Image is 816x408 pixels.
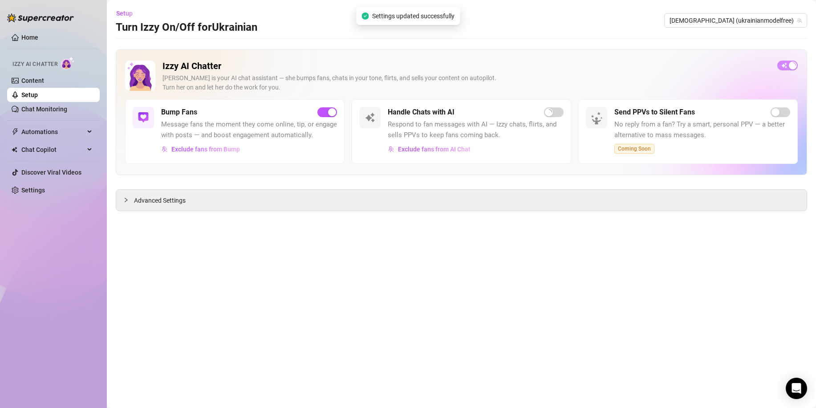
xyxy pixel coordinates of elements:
[161,142,240,156] button: Exclude fans from Bump
[388,146,394,152] img: svg%3e
[171,146,240,153] span: Exclude fans from Bump
[365,112,375,123] img: svg%3e
[361,12,369,20] span: check-circle
[614,144,654,154] span: Coming Soon
[21,91,38,98] a: Setup
[162,61,770,72] h2: Izzy AI Chatter
[21,143,85,157] span: Chat Copilot
[134,196,186,205] span: Advanced Settings
[116,20,257,35] h3: Turn Izzy On/Off for Ukrainian
[162,73,770,92] div: [PERSON_NAME] is your AI chat assistant — she bumps fans, chats in your tone, flirts, and sells y...
[12,128,19,135] span: thunderbolt
[116,10,133,17] span: Setup
[21,77,44,84] a: Content
[546,109,552,115] span: loading
[388,119,564,140] span: Respond to fan messages with AI — Izzy chats, flirts, and sells PPVs to keep fans coming back.
[591,112,605,126] img: silent-fans-ppv-o-N6Mmdf.svg
[125,61,155,91] img: Izzy AI Chatter
[123,197,129,203] span: collapsed
[670,14,802,27] span: Ukrainian (ukrainianmodelfree)
[388,107,455,118] h5: Handle Chats with AI
[398,146,471,153] span: Exclude fans from AI Chat
[797,18,802,23] span: team
[12,60,57,69] span: Izzy AI Chatter
[21,34,38,41] a: Home
[12,147,17,153] img: Chat Copilot
[614,119,790,140] span: No reply from a fan? Try a smart, personal PPV — a better alternative to mass messages.
[614,107,695,118] h5: Send PPVs to Silent Fans
[162,146,168,152] img: svg%3e
[21,187,45,194] a: Settings
[21,106,67,113] a: Chat Monitoring
[7,13,74,22] img: logo-BBDzfeDw.svg
[161,119,337,140] span: Message fans the moment they come online, tip, or engage with posts — and boost engagement automa...
[161,107,197,118] h5: Bump Fans
[123,195,134,205] div: collapsed
[61,57,75,69] img: AI Chatter
[372,11,455,21] span: Settings updated successfully
[138,112,149,123] img: svg%3e
[21,125,85,139] span: Automations
[388,142,471,156] button: Exclude fans from AI Chat
[21,169,81,176] a: Discover Viral Videos
[116,6,140,20] button: Setup
[786,378,807,399] div: Open Intercom Messenger
[790,62,796,69] span: loading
